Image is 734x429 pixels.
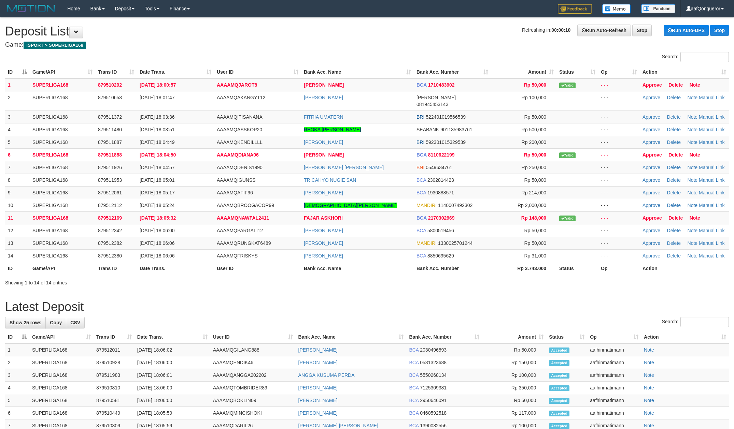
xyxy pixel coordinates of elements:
td: 7 [5,161,30,174]
td: - - - [598,91,640,110]
th: Amount: activate to sort column ascending [491,66,556,78]
a: [PERSON_NAME] [304,253,343,258]
td: 3 [5,110,30,123]
td: - - - [598,211,640,224]
th: Op: activate to sort column ascending [587,331,641,343]
span: [DATE] 18:03:51 [140,127,174,132]
img: MOTION_logo.png [5,3,57,14]
td: SUPERLIGA168 [30,186,95,199]
span: Rp 50,000 [524,228,546,233]
span: Show 25 rows [10,320,41,325]
a: [PERSON_NAME] [298,385,338,390]
span: 879512382 [98,240,122,246]
span: Copy 8110622199 to clipboard [428,152,455,158]
th: Trans ID [95,262,137,275]
th: Game/API [30,262,95,275]
span: Rp 50,000 [524,82,546,88]
a: Approve [643,177,660,183]
span: [DATE] 18:04:57 [140,165,174,170]
td: SUPERLIGA168 [30,211,95,224]
span: BCA [409,347,419,353]
span: Refreshing in: [522,27,570,33]
span: 879511926 [98,165,122,170]
span: [DATE] 18:05:01 [140,177,174,183]
span: Valid transaction [559,216,576,221]
span: Rp 500,000 [522,127,546,132]
span: BCA [417,215,427,221]
a: Show 25 rows [5,317,46,328]
td: 13 [5,237,30,249]
span: Copy 2030496593 to clipboard [420,347,447,353]
span: Accepted [549,347,569,353]
th: Action: activate to sort column ascending [641,331,729,343]
a: Delete [668,152,683,158]
th: Bank Acc. Number: activate to sort column ascending [414,66,491,78]
a: [PERSON_NAME] [304,139,343,145]
td: 1 [5,78,30,91]
span: Rp 148,000 [521,215,546,221]
a: Approve [643,152,662,158]
td: - - - [598,237,640,249]
a: Approve [643,82,662,88]
a: Approve [643,203,660,208]
a: Manual Link [699,114,725,120]
a: Note [644,423,654,428]
a: Approve [643,215,662,221]
span: AAAAMQITISANANA [217,114,263,120]
a: TRICAHYO NUGIE SAN [304,177,356,183]
th: User ID: activate to sort column ascending [210,331,296,343]
a: Note [688,139,698,145]
span: Copy 2170302969 to clipboard [428,215,455,221]
a: Manual Link [699,240,725,246]
td: SUPERLIGA168 [29,356,94,369]
th: Action: activate to sort column ascending [640,66,729,78]
a: ANGGA KUSUMA PERDA [298,372,355,378]
a: Approve [643,240,660,246]
td: - - - [598,78,640,91]
a: Approve [643,165,660,170]
a: Approve [643,139,660,145]
img: Button%20Memo.svg [602,4,631,14]
td: 14 [5,249,30,262]
a: Note [688,190,698,195]
td: SUPERLIGA168 [30,78,95,91]
span: Valid transaction [559,83,576,88]
td: - - - [598,148,640,161]
th: ID: activate to sort column descending [5,331,29,343]
a: Manual Link [699,253,725,258]
td: [DATE] 18:06:02 [135,343,210,356]
a: Delete [667,139,681,145]
td: AAAAMQGILANG888 [210,343,296,356]
td: aafhinmatimann [587,356,641,369]
span: 879512380 [98,253,122,258]
a: FITRIA UMATERN [304,114,343,120]
a: Manual Link [699,190,725,195]
a: Note [688,95,698,100]
td: 2 [5,91,30,110]
span: 879512061 [98,190,122,195]
th: Rp 3.743.000 [491,262,556,275]
span: MANDIRI [417,240,437,246]
span: Rp 31,000 [524,253,546,258]
span: 879511480 [98,127,122,132]
span: MANDIRI [417,203,437,208]
th: User ID: activate to sort column ascending [214,66,301,78]
span: Rp 50,000 [524,177,546,183]
span: Accepted [549,373,569,379]
td: [DATE] 18:06:01 [135,369,210,382]
a: [PERSON_NAME] [304,240,343,246]
td: SUPERLIGA168 [29,369,94,382]
input: Search: [680,52,729,62]
span: AAAAMQAFIF96 [217,190,253,195]
span: Rp 250,000 [522,165,546,170]
a: Delete [667,165,681,170]
th: Trans ID: activate to sort column ascending [94,331,135,343]
a: [PERSON_NAME] [298,360,338,365]
span: [DATE] 18:05:17 [140,190,174,195]
a: CSV [66,317,85,328]
span: [DATE] 18:00:57 [140,82,176,88]
a: [PERSON_NAME] [298,410,338,416]
a: Note [644,347,654,353]
span: Accepted [549,360,569,366]
span: Valid transaction [559,152,576,158]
